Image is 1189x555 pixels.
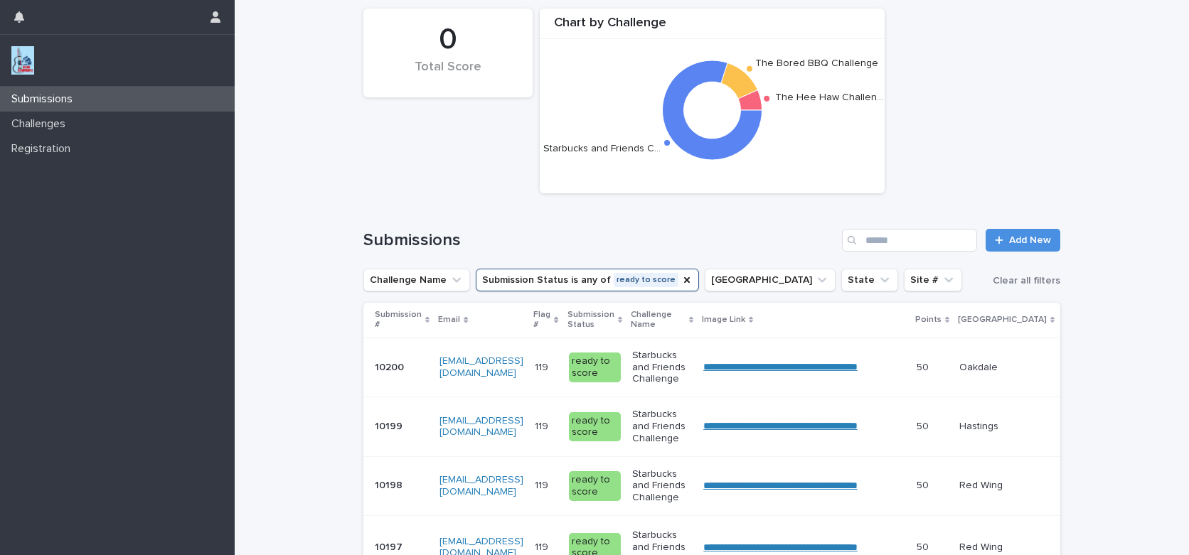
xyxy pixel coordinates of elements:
[632,468,692,504] p: Starbucks and Friends Challenge
[904,269,962,291] button: Site #
[987,270,1060,291] button: Clear all filters
[439,356,523,378] a: [EMAIL_ADDRESS][DOMAIN_NAME]
[917,477,932,492] p: 50
[755,58,878,68] text: The Bored BBQ Challenge
[569,352,621,382] div: ready to score
[388,60,508,90] div: Total Score
[535,418,551,433] p: 119
[533,307,550,333] p: Flag #
[439,475,523,497] a: [EMAIL_ADDRESS][DOMAIN_NAME]
[6,117,77,131] p: Challenges
[917,539,932,554] p: 50
[375,477,405,492] p: 10198
[439,416,523,438] a: [EMAIL_ADDRESS][DOMAIN_NAME]
[363,230,836,251] h1: Submissions
[6,142,82,156] p: Registration
[917,418,932,433] p: 50
[6,92,84,106] p: Submissions
[540,16,885,39] div: Chart by Challenge
[535,359,551,374] p: 119
[775,92,883,102] text: The Hee Haw Challen…
[375,418,405,433] p: 10199
[375,359,407,374] p: 10200
[11,46,34,75] img: jxsLJbdS1eYBI7rVAS4p
[632,350,692,385] p: Starbucks and Friends Challenge
[959,480,1057,492] p: Red Wing
[375,539,405,554] p: 10197
[535,477,551,492] p: 119
[388,22,508,58] div: 0
[917,359,932,374] p: 50
[543,143,661,153] text: Starbucks and Friends C…
[476,269,699,291] button: Submission Status
[986,229,1060,252] a: Add New
[915,312,942,328] p: Points
[363,269,470,291] button: Challenge Name
[959,421,1057,433] p: Hastings
[958,312,1047,328] p: [GEOGRAPHIC_DATA]
[375,307,422,333] p: Submission #
[567,307,614,333] p: Submission Status
[842,229,977,252] input: Search
[841,269,898,291] button: State
[959,541,1057,554] p: Red Wing
[569,471,621,501] div: ready to score
[438,312,460,328] p: Email
[1009,235,1051,245] span: Add New
[702,312,745,328] p: Image Link
[959,362,1057,374] p: Oakdale
[993,276,1060,286] span: Clear all filters
[705,269,836,291] button: Closest City
[569,412,621,442] div: ready to score
[631,307,686,333] p: Challenge Name
[535,539,551,554] p: 119
[632,409,692,444] p: Starbucks and Friends Challenge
